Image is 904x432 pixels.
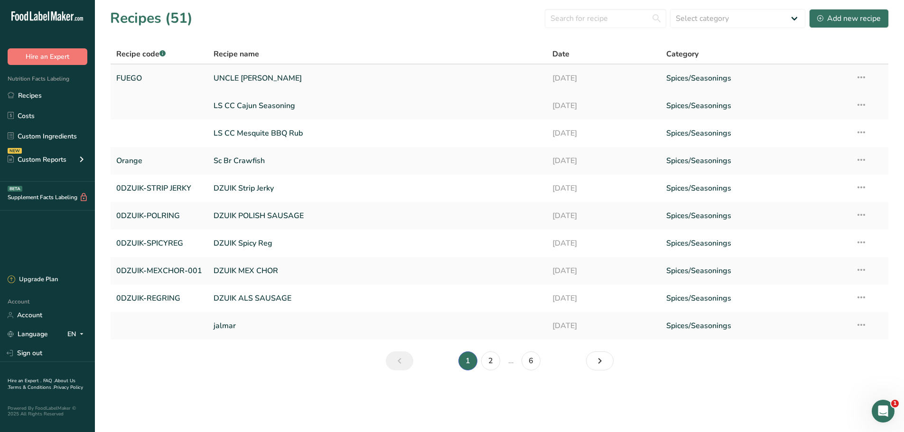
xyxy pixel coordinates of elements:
[214,68,541,88] a: UNCLE [PERSON_NAME]
[666,68,845,88] a: Spices/Seasonings
[8,384,54,391] a: Terms & Conditions .
[214,178,541,198] a: DZUIK Strip Jerky
[116,288,202,308] a: 0DZUIK-REGRING
[116,151,202,171] a: Orange
[116,261,202,281] a: 0DZUIK-MEXCHOR-001
[116,49,166,59] span: Recipe code
[8,377,75,391] a: About Us .
[214,316,541,336] a: jalmar
[8,155,66,165] div: Custom Reports
[666,206,845,226] a: Spices/Seasonings
[552,68,654,88] a: [DATE]
[8,48,87,65] button: Hire an Expert
[67,329,87,340] div: EN
[214,123,541,143] a: LS CC Mesquite BBQ Rub
[214,288,541,308] a: DZUIK ALS SAUSAGE
[110,8,193,29] h1: Recipes (51)
[666,178,845,198] a: Spices/Seasonings
[8,405,87,417] div: Powered By FoodLabelMaker © 2025 All Rights Reserved
[552,261,654,281] a: [DATE]
[666,316,845,336] a: Spices/Seasonings
[116,68,202,88] a: FUEGO
[552,206,654,226] a: [DATE]
[552,96,654,116] a: [DATE]
[8,148,22,154] div: NEW
[586,351,614,370] a: Next page
[214,233,541,253] a: DZUIK Spicy Reg
[214,261,541,281] a: DZUIK MEX CHOR
[8,377,41,384] a: Hire an Expert .
[116,206,202,226] a: 0DZUIK-POLRING
[666,261,845,281] a: Spices/Seasonings
[386,351,413,370] a: Previous page
[8,186,22,192] div: BETA
[891,400,899,407] span: 1
[214,48,259,60] span: Recipe name
[116,178,202,198] a: 0DZUIK-STRIP JERKY
[43,377,55,384] a: FAQ .
[522,351,541,370] a: Page 6.
[481,351,500,370] a: Page 2.
[552,123,654,143] a: [DATE]
[552,288,654,308] a: [DATE]
[54,384,83,391] a: Privacy Policy
[552,316,654,336] a: [DATE]
[116,233,202,253] a: 0DZUIK-SPICYREG
[666,48,699,60] span: Category
[817,13,881,24] div: Add new recipe
[552,151,654,171] a: [DATE]
[8,275,58,285] div: Upgrade Plan
[809,9,889,28] button: Add new recipe
[545,9,666,28] input: Search for recipe
[666,288,845,308] a: Spices/Seasonings
[214,96,541,116] a: LS CC Cajun Seasoning
[552,178,654,198] a: [DATE]
[666,151,845,171] a: Spices/Seasonings
[8,326,48,342] a: Language
[552,48,569,60] span: Date
[214,206,541,226] a: DZUIK POLISH SAUSAGE
[666,233,845,253] a: Spices/Seasonings
[214,151,541,171] a: Sc Br Crawfish
[666,96,845,116] a: Spices/Seasonings
[552,233,654,253] a: [DATE]
[666,123,845,143] a: Spices/Seasonings
[872,400,895,423] iframe: Intercom live chat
